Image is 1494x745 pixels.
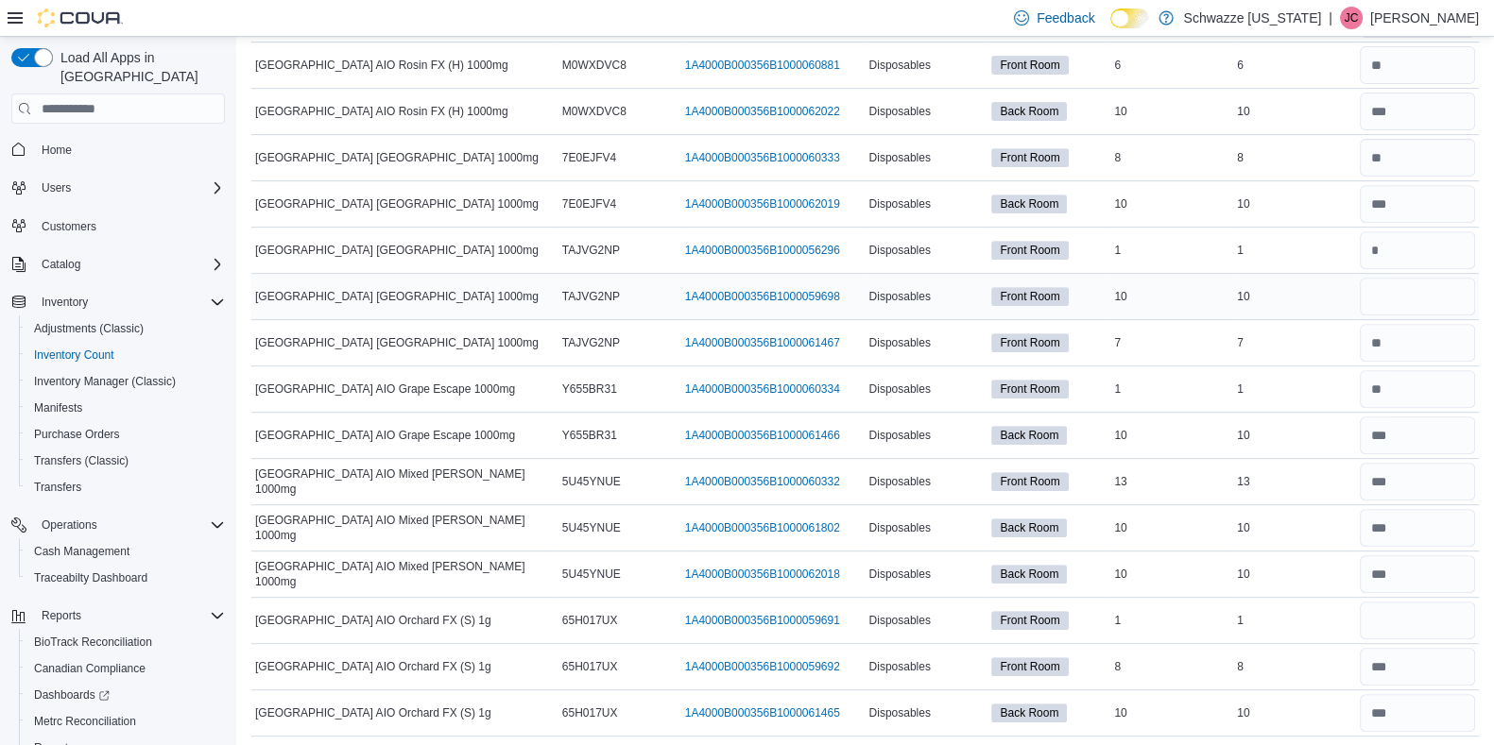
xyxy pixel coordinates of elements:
[26,476,89,499] a: Transfers
[26,657,153,680] a: Canadian Compliance
[991,472,1068,491] span: Front Room
[562,474,621,489] span: 5U45YNUE
[34,177,78,199] button: Users
[4,289,232,315] button: Inventory
[685,520,840,535] a: 1A4000B000356B1000061802
[868,104,930,119] span: Disposables
[34,570,147,585] span: Traceabilty Dashboard
[562,520,621,535] span: 5U45YNUE
[1233,193,1356,215] div: 10
[562,58,627,73] span: M0WXDVC8
[868,428,930,443] span: Disposables
[1233,239,1356,262] div: 1
[255,243,539,258] span: [GEOGRAPHIC_DATA] [GEOGRAPHIC_DATA] 1000mg
[255,659,491,674] span: [GEOGRAPHIC_DATA] AIO Orchard FX (S) 1g
[562,289,620,304] span: TAJVG2NP
[991,56,1068,75] span: Front Room
[1110,655,1233,678] div: 8
[1000,612,1059,629] span: Front Room
[1000,334,1059,351] span: Front Room
[868,381,930,397] span: Disposables
[19,565,232,591] button: Traceabilty Dashboard
[1000,658,1059,675] span: Front Room
[991,195,1067,213] span: Back Room
[1110,8,1150,28] input: Dark Mode
[19,448,232,474] button: Transfers (Classic)
[562,104,627,119] span: M0WXDVC8
[1000,103,1058,120] span: Back Room
[255,104,508,119] span: [GEOGRAPHIC_DATA] AIO Rosin FX (H) 1000mg
[1345,7,1359,29] span: JC
[868,243,930,258] span: Disposables
[1233,285,1356,308] div: 10
[1110,146,1233,169] div: 8
[26,631,225,653] span: BioTrack Reconciliation
[34,215,104,238] a: Customers
[255,196,539,212] span: [GEOGRAPHIC_DATA] [GEOGRAPHIC_DATA] 1000mg
[26,540,137,563] a: Cash Management
[19,395,232,421] button: Manifests
[1110,331,1233,354] div: 7
[1183,7,1321,29] p: Schwazze [US_STATE]
[26,631,160,653] a: BioTrack Reconciliation
[255,466,555,497] span: [GEOGRAPHIC_DATA] AIO Mixed [PERSON_NAME] 1000mg
[34,291,225,313] span: Inventory
[991,565,1067,584] span: Back Room
[685,335,840,350] a: 1A4000B000356B1000061467
[26,540,225,563] span: Cash Management
[868,659,930,674] span: Disposables
[34,604,89,627] button: Reports
[991,287,1068,306] span: Front Room
[19,368,232,395] button: Inventory Manager (Classic)
[19,655,232,682] button: Canadian Compliance
[26,397,225,419] span: Manifests
[34,687,110,703] span: Dashboards
[34,253,225,276] span: Catalog
[562,705,618,720] span: 65H017UX
[42,219,96,234] span: Customers
[1000,427,1058,444] span: Back Room
[34,544,129,559] span: Cash Management
[562,196,616,212] span: 7E0EJFV4
[991,102,1067,121] span: Back Room
[1110,516,1233,539] div: 10
[255,58,508,73] span: [GEOGRAPHIC_DATA] AIO Rosin FX (H) 1000mg
[34,214,225,238] span: Customers
[42,257,80,272] span: Catalog
[1233,146,1356,169] div: 8
[868,335,930,350] span: Disposables
[1000,473,1059,490] span: Front Room
[1110,609,1233,632] div: 1
[868,520,930,535] span: Disposables
[19,682,232,708] a: Dashboards
[685,428,840,443] a: 1A4000B000356B1000061466
[562,567,621,582] span: 5U45YNUE
[19,538,232,565] button: Cash Management
[1000,566,1058,583] span: Back Room
[562,335,620,350] span: TAJVG2NP
[685,150,840,165] a: 1A4000B000356B1000060333
[34,177,225,199] span: Users
[26,567,225,589] span: Traceabilty Dashboard
[4,135,232,162] button: Home
[34,604,225,627] span: Reports
[685,613,840,628] a: 1A4000B000356B1000059691
[26,344,225,366] span: Inventory Count
[26,449,136,472] a: Transfers (Classic)
[562,659,618,674] span: 65H017UX
[685,381,840,397] a: 1A4000B000356B1000060334
[562,150,616,165] span: 7E0EJFV4
[4,212,232,240] button: Customers
[19,342,232,368] button: Inventory Count
[19,708,232,735] button: Metrc Reconciliation
[1110,378,1233,400] div: 1
[1110,239,1233,262] div: 1
[26,397,90,419] a: Manifests
[42,608,81,623] span: Reports
[1233,424,1356,447] div: 10
[19,315,232,342] button: Adjustments (Classic)
[991,380,1068,398] span: Front Room
[991,241,1068,260] span: Front Room
[1340,7,1363,29] div: Justin Cleer
[1110,54,1233,76] div: 6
